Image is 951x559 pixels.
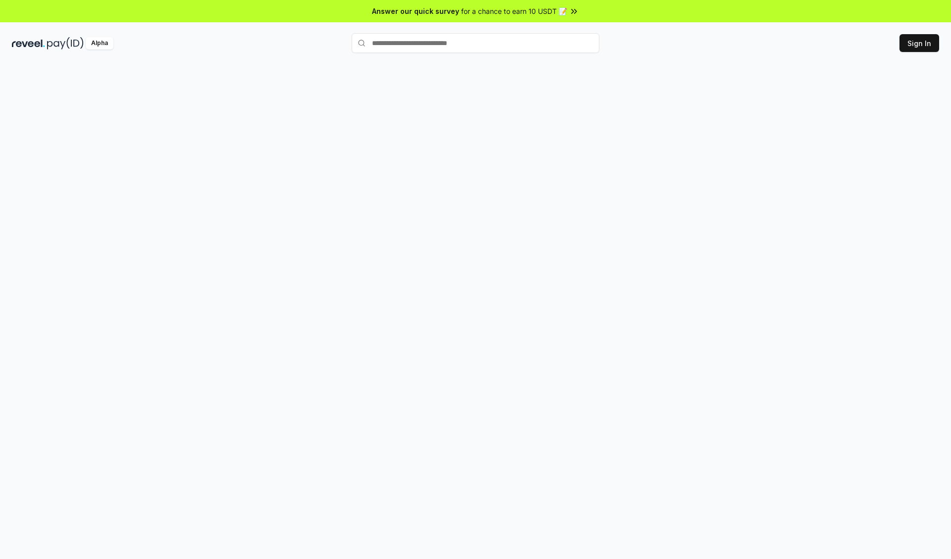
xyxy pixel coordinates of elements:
button: Sign In [899,34,939,52]
span: Answer our quick survey [372,6,459,16]
img: pay_id [47,37,84,50]
div: Alpha [86,37,113,50]
span: for a chance to earn 10 USDT 📝 [461,6,567,16]
img: reveel_dark [12,37,45,50]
